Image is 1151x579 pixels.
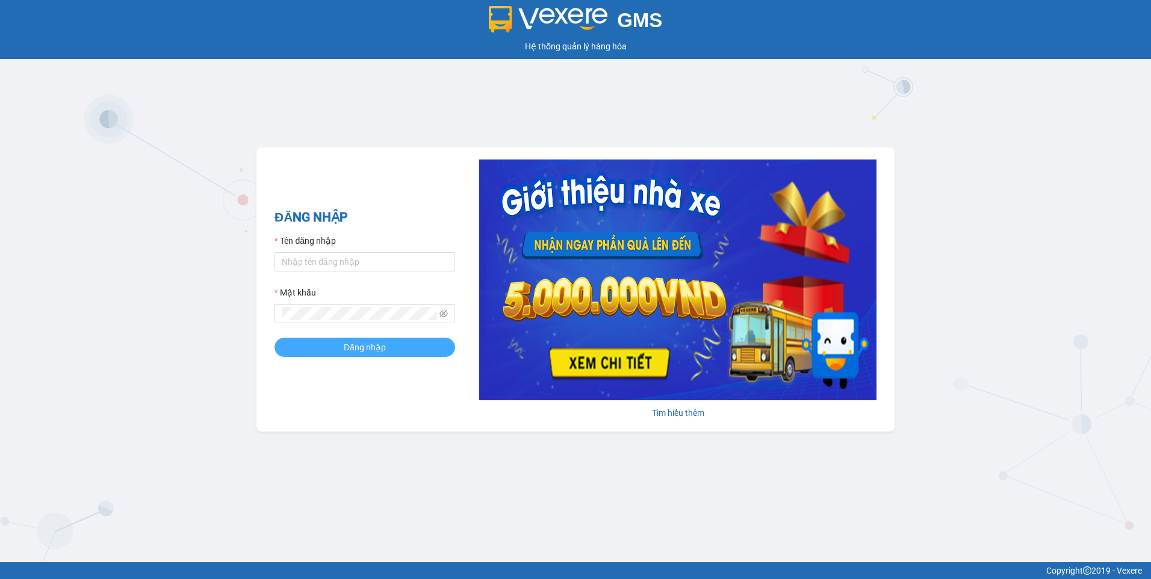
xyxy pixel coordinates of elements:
h2: ĐĂNG NHẬP [275,208,455,228]
input: Tên đăng nhập [275,252,455,271]
span: eye-invisible [439,309,448,318]
label: Tên đăng nhập [275,234,336,247]
label: Mật khẩu [275,286,316,299]
span: GMS [617,9,662,31]
a: GMS [489,18,663,28]
img: banner-0 [479,159,876,400]
img: logo 2 [489,6,608,33]
button: Đăng nhập [275,338,455,357]
div: Copyright 2019 - Vexere [9,564,1142,577]
input: Mật khẩu [282,307,437,320]
div: Tìm hiểu thêm [479,406,876,420]
span: Đăng nhập [344,341,386,354]
span: copyright [1083,566,1091,575]
div: Hệ thống quản lý hàng hóa [3,40,1148,53]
